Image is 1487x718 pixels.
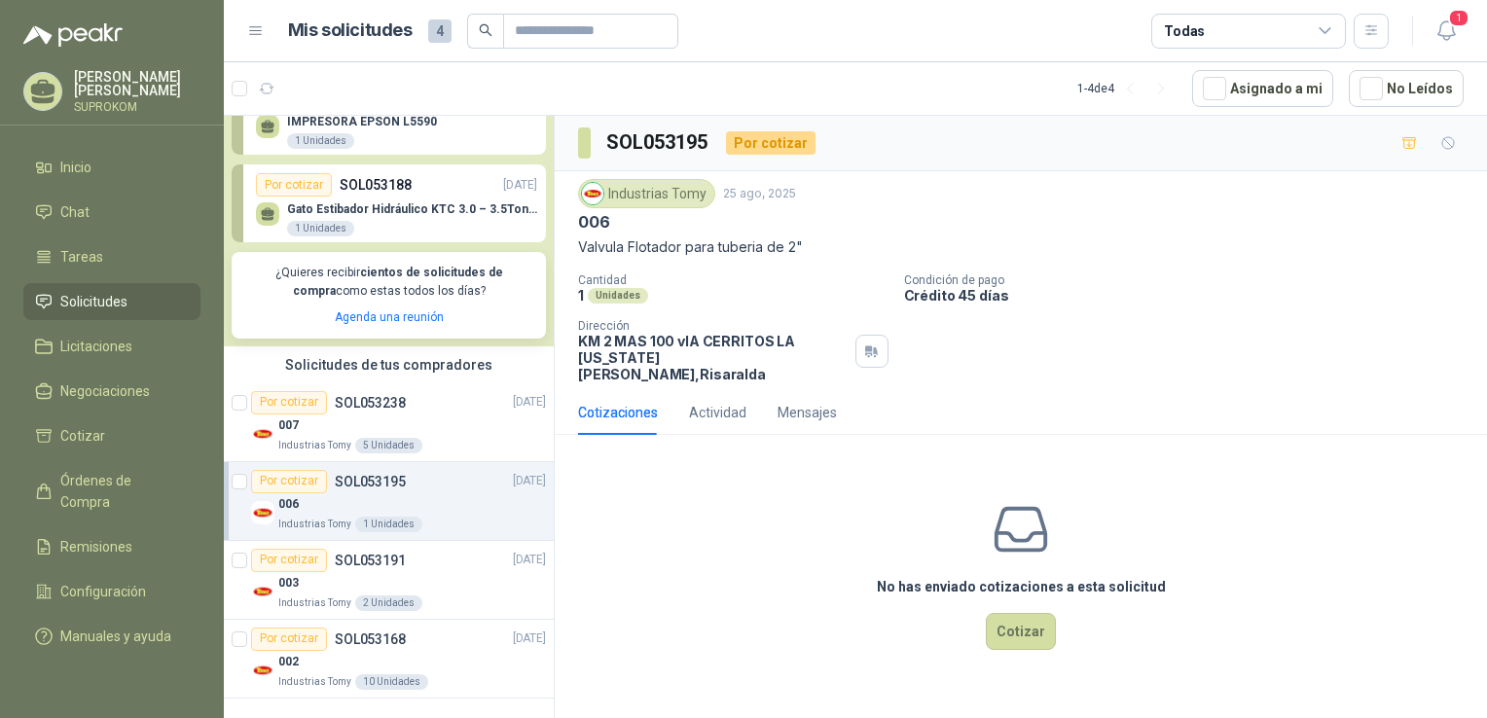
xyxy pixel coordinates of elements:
span: Manuales y ayuda [60,626,171,647]
p: Gato Estibador Hidráulico KTC 3.0 – 3.5Ton 1.2mt HPT [287,202,537,216]
a: Por cotizarSOL053238[DATE] Company Logo007Industrias Tomy5 Unidades [224,383,554,462]
a: Por cotizarSOL053168[DATE] Company Logo002Industrias Tomy10 Unidades [224,620,554,699]
div: Por cotizar [251,391,327,414]
div: Solicitudes de tus compradores [224,346,554,383]
p: IMPRESORA EPSON L5590 [287,115,437,128]
h3: SOL053195 [606,127,710,158]
a: Manuales y ayuda [23,618,200,655]
span: Tareas [60,246,103,268]
p: Condición de pago [904,273,1480,287]
a: Por cotizarSOL053188[DATE] Gato Estibador Hidráulico KTC 3.0 – 3.5Ton 1.2mt HPT1 Unidades [232,164,546,242]
span: Cotizar [60,425,105,447]
div: Por cotizar [251,470,327,493]
span: 1 [1448,9,1469,27]
div: Por cotizar [251,549,327,572]
div: 5 Unidades [355,438,422,453]
p: Industrias Tomy [278,595,351,611]
a: Solicitudes [23,283,200,320]
a: Por cotizarSOL053198[DATE] IMPRESORA EPSON L55901 Unidades [232,77,546,155]
a: Remisiones [23,528,200,565]
a: Negociaciones [23,373,200,410]
p: SOL053195 [335,475,406,488]
p: [DATE] [513,551,546,569]
p: 006 [278,495,299,514]
div: 1 Unidades [355,517,422,532]
span: Chat [60,201,90,223]
a: Agenda una reunión [335,310,444,324]
span: Configuración [60,581,146,602]
p: Industrias Tomy [278,517,351,532]
p: Valvula Flotador para tuberia de 2" [578,236,1464,258]
p: 1 [578,287,584,304]
h1: Mis solicitudes [288,17,413,45]
p: SOL053188 [340,174,412,196]
div: 1 Unidades [287,133,354,149]
a: Licitaciones [23,328,200,365]
a: Tareas [23,238,200,275]
a: Cotizar [23,417,200,454]
img: Company Logo [251,580,274,603]
p: Crédito 45 días [904,287,1480,304]
p: 006 [578,212,609,233]
p: Industrias Tomy [278,438,351,453]
p: SOL053191 [335,554,406,567]
a: Inicio [23,149,200,186]
div: Por cotizar [256,173,332,197]
div: Mensajes [778,402,837,423]
span: Solicitudes [60,291,127,312]
p: [DATE] [513,472,546,490]
div: Actividad [689,402,746,423]
a: Configuración [23,573,200,610]
a: Por cotizarSOL053195[DATE] Company Logo006Industrias Tomy1 Unidades [224,462,554,541]
span: Remisiones [60,536,132,557]
div: Cotizaciones [578,402,658,423]
img: Logo peakr [23,23,123,47]
div: Por cotizar [726,131,816,155]
span: Negociaciones [60,380,150,402]
div: 1 - 4 de 4 [1077,73,1177,104]
p: 007 [278,416,299,435]
img: Company Logo [582,183,603,204]
div: 1 Unidades [287,221,354,236]
a: Por cotizarSOL053191[DATE] Company Logo003Industrias Tomy2 Unidades [224,541,554,620]
p: SOL053168 [335,632,406,646]
p: 25 ago, 2025 [723,185,796,203]
div: Unidades [588,288,648,304]
div: Industrias Tomy [578,179,715,208]
p: 002 [278,653,299,671]
p: KM 2 MAS 100 vIA CERRITOS LA [US_STATE] [PERSON_NAME] , Risaralda [578,333,848,382]
button: Asignado a mi [1192,70,1333,107]
div: Por cotizar [251,628,327,651]
p: [DATE] [503,176,537,195]
p: [PERSON_NAME] [PERSON_NAME] [74,70,200,97]
h3: No has enviado cotizaciones a esta solicitud [877,576,1166,597]
p: [DATE] [513,393,546,412]
b: cientos de solicitudes de compra [293,266,503,298]
span: 4 [428,19,452,43]
button: Cotizar [986,613,1056,650]
div: 2 Unidades [355,595,422,611]
p: Dirección [578,319,848,333]
p: Cantidad [578,273,889,287]
p: Industrias Tomy [278,674,351,690]
p: [DATE] [513,629,546,648]
span: search [479,23,492,37]
span: Inicio [60,157,91,178]
p: 003 [278,574,299,592]
button: No Leídos [1349,70,1464,107]
p: SOL053238 [335,396,406,410]
a: Órdenes de Compra [23,462,200,521]
span: Órdenes de Compra [60,470,182,513]
div: 10 Unidades [355,674,428,690]
p: SUPROKOM [74,101,200,113]
img: Company Logo [251,659,274,682]
p: ¿Quieres recibir como estas todos los días? [243,264,534,301]
img: Company Logo [251,422,274,446]
img: Company Logo [251,501,274,524]
span: Licitaciones [60,336,132,357]
div: Todas [1164,20,1205,42]
a: Chat [23,194,200,231]
button: 1 [1429,14,1464,49]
